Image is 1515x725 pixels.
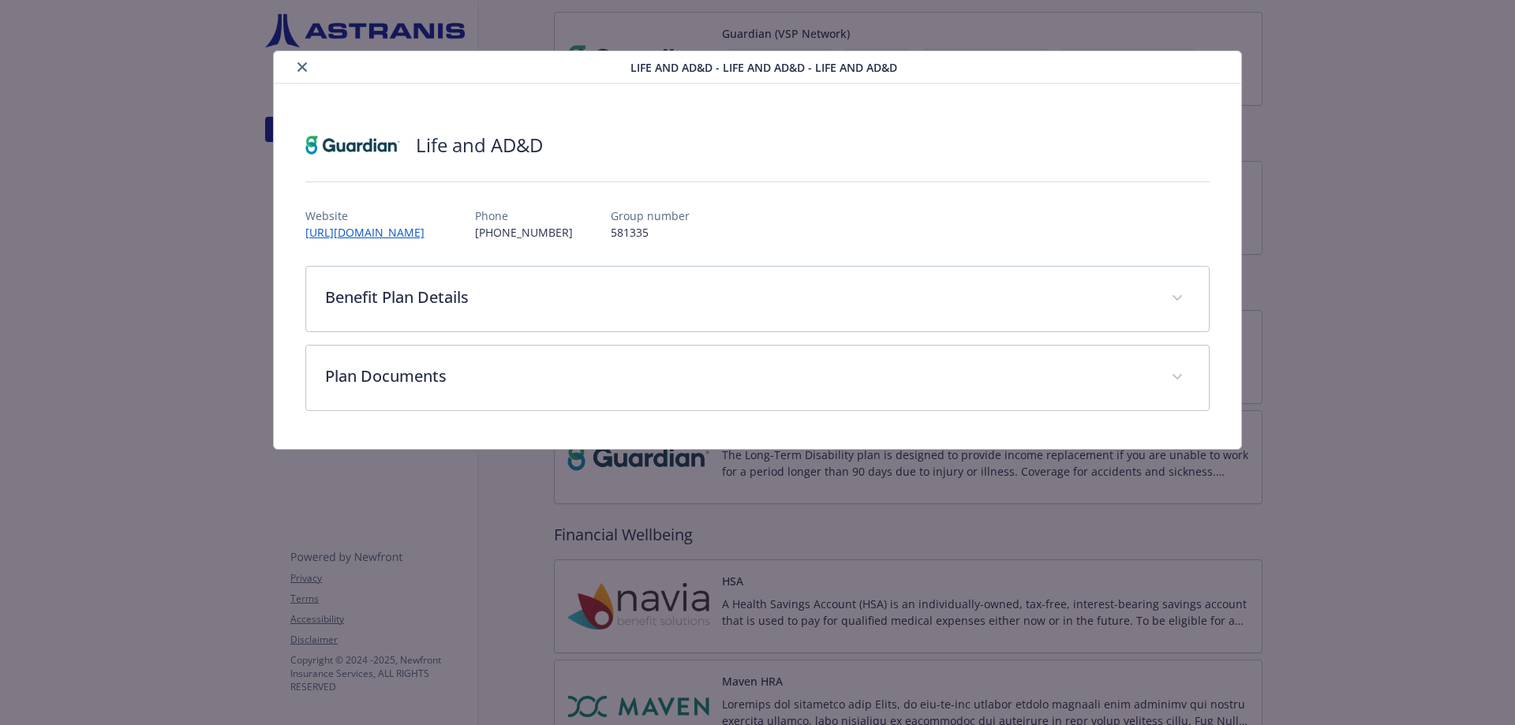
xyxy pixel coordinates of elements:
[475,207,573,224] p: Phone
[325,286,1153,309] p: Benefit Plan Details
[306,267,1210,331] div: Benefit Plan Details
[611,207,690,224] p: Group number
[630,59,897,76] span: Life and AD&D - Life and AD&D - Life and AD&D
[305,121,400,169] img: Guardian
[293,58,312,77] button: close
[325,364,1153,388] p: Plan Documents
[475,224,573,241] p: [PHONE_NUMBER]
[151,50,1363,450] div: details for plan Life and AD&D - Life and AD&D - Life and AD&D
[306,346,1210,410] div: Plan Documents
[305,225,437,240] a: [URL][DOMAIN_NAME]
[305,207,437,224] p: Website
[416,132,543,159] h2: Life and AD&D
[611,224,690,241] p: 581335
